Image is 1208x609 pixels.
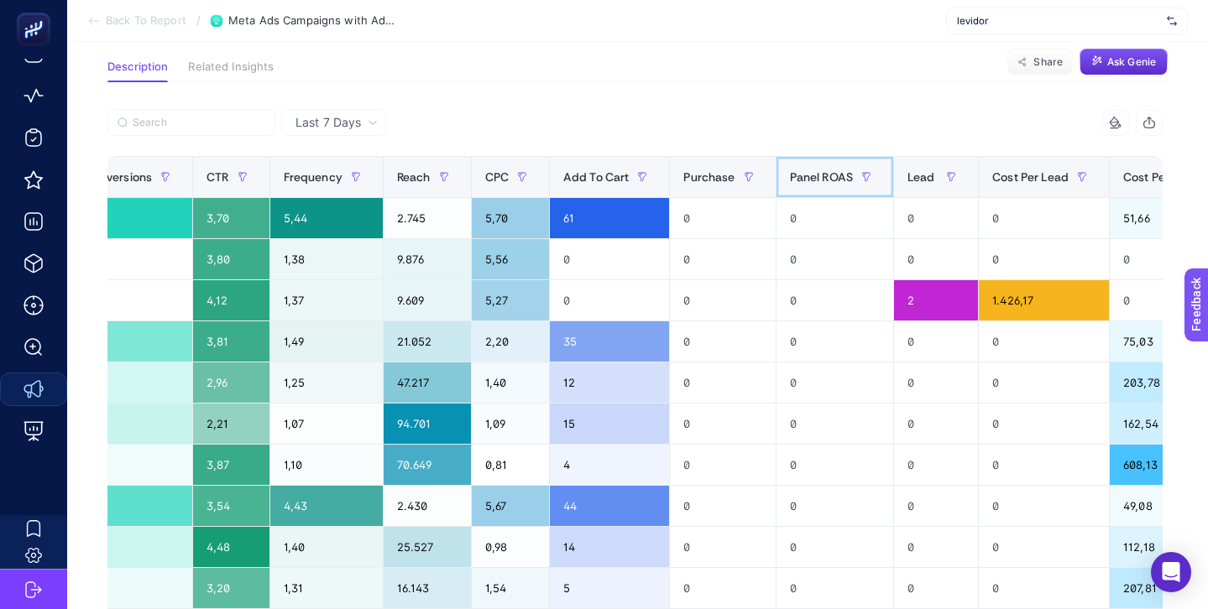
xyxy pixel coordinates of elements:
[472,280,549,320] div: 5,27
[894,568,978,608] div: 0
[71,568,193,608] div: 5
[670,280,775,320] div: 0
[1080,49,1168,75] button: Ask Genie
[979,198,1109,238] div: 0
[550,403,670,444] div: 15
[71,362,193,403] div: 12
[188,60,274,82] button: Related Insights
[472,486,549,526] div: 5,67
[472,568,549,608] div: 1,54
[85,170,153,184] span: Conversions
[384,403,471,444] div: 94.701
[550,527,670,567] div: 14
[907,170,935,184] span: Lead
[894,403,978,444] div: 0
[550,280,670,320] div: 0
[894,527,978,567] div: 0
[979,568,1109,608] div: 0
[472,321,549,362] div: 2,20
[777,321,893,362] div: 0
[550,321,670,362] div: 35
[472,403,549,444] div: 1,09
[384,486,471,526] div: 2.430
[270,403,383,444] div: 1,07
[193,280,269,320] div: 4,12
[472,445,549,485] div: 0,81
[670,321,775,362] div: 0
[1033,55,1063,69] span: Share
[384,362,471,403] div: 47.217
[71,403,193,444] div: 15
[670,239,775,279] div: 0
[472,527,549,567] div: 0,98
[71,280,193,320] div: 0
[270,568,383,608] div: 1,31
[777,362,893,403] div: 0
[270,445,383,485] div: 1,10
[71,486,193,526] div: 44
[777,239,893,279] div: 0
[777,280,893,320] div: 0
[71,321,193,362] div: 35
[979,321,1109,362] div: 0
[188,60,274,74] span: Related Insights
[270,362,383,403] div: 1,25
[550,198,670,238] div: 61
[992,170,1069,184] span: Cost Per Lead
[71,445,193,485] div: 4
[384,568,471,608] div: 16.143
[670,198,775,238] div: 0
[193,198,269,238] div: 3,70
[270,527,383,567] div: 1,40
[472,362,549,403] div: 1,40
[1167,13,1177,29] img: svg%3e
[894,486,978,526] div: 0
[397,170,431,184] span: Reach
[1007,49,1073,75] button: Share
[106,14,186,28] span: Back To Report
[894,280,978,320] div: 2
[979,486,1109,526] div: 0
[384,527,471,567] div: 25.527
[193,239,269,279] div: 3,80
[71,198,193,238] div: 61
[284,170,343,184] span: Frequency
[670,362,775,403] div: 0
[670,445,775,485] div: 0
[777,568,893,608] div: 0
[670,527,775,567] div: 0
[270,321,383,362] div: 1,49
[193,403,269,444] div: 2,21
[777,486,893,526] div: 0
[979,362,1109,403] div: 0
[894,321,978,362] div: 0
[270,486,383,526] div: 4,43
[550,362,670,403] div: 12
[384,239,471,279] div: 9.876
[1151,552,1191,592] div: Open Intercom Messenger
[979,445,1109,485] div: 0
[670,403,775,444] div: 0
[979,527,1109,567] div: 0
[472,198,549,238] div: 5,70
[777,527,893,567] div: 0
[270,198,383,238] div: 5,44
[485,170,509,184] span: CPC
[777,445,893,485] div: 0
[193,445,269,485] div: 3,87
[10,5,64,18] span: Feedback
[193,527,269,567] div: 4,48
[790,170,853,184] span: Panel ROAS
[1107,55,1156,69] span: Ask Genie
[71,527,193,567] div: 14
[894,445,978,485] div: 0
[894,198,978,238] div: 0
[193,321,269,362] div: 3,81
[670,568,775,608] div: 0
[979,280,1109,320] div: 1.426,17
[193,568,269,608] div: 3,20
[777,403,893,444] div: 0
[193,362,269,403] div: 2,96
[270,239,383,279] div: 1,38
[384,280,471,320] div: 9.609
